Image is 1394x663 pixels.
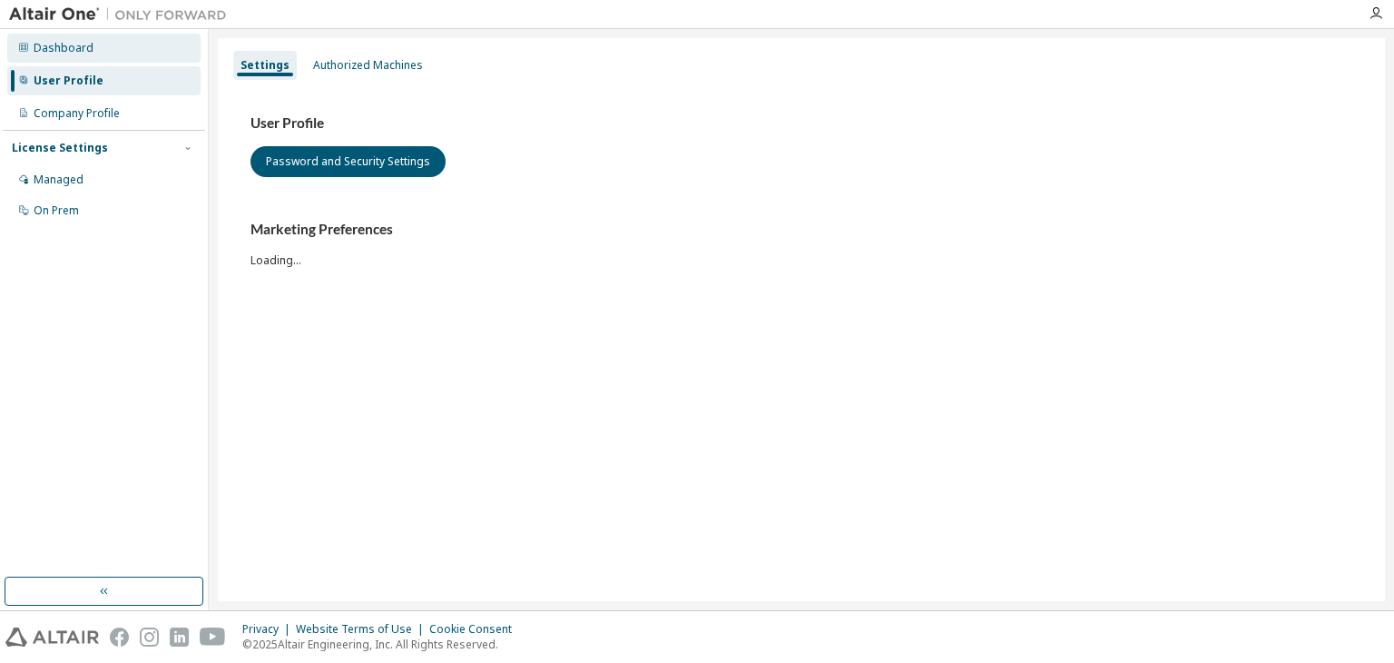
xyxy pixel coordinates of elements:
[242,637,523,652] p: © 2025 Altair Engineering, Inc. All Rights Reserved.
[429,622,523,637] div: Cookie Consent
[34,203,79,218] div: On Prem
[250,221,1352,267] div: Loading...
[34,41,93,55] div: Dashboard
[241,58,290,73] div: Settings
[296,622,429,637] div: Website Terms of Use
[140,628,159,647] img: instagram.svg
[250,114,1352,133] h3: User Profile
[9,5,236,24] img: Altair One
[34,173,83,187] div: Managed
[250,221,1352,239] h3: Marketing Preferences
[200,628,226,647] img: youtube.svg
[34,106,120,121] div: Company Profile
[242,622,296,637] div: Privacy
[250,146,446,177] button: Password and Security Settings
[313,58,423,73] div: Authorized Machines
[12,141,108,155] div: License Settings
[34,74,103,88] div: User Profile
[5,628,99,647] img: altair_logo.svg
[170,628,189,647] img: linkedin.svg
[110,628,129,647] img: facebook.svg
